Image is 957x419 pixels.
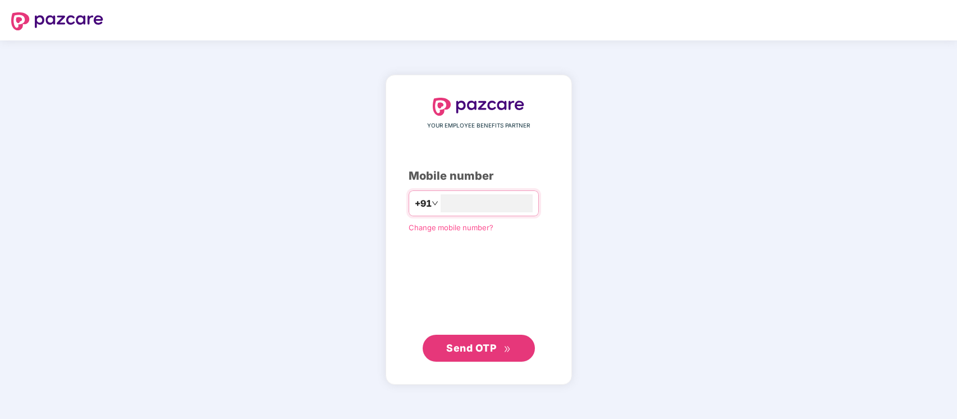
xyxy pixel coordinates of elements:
[432,200,438,207] span: down
[427,121,530,130] span: YOUR EMPLOYEE BENEFITS PARTNER
[423,335,535,362] button: Send OTPdouble-right
[409,167,549,185] div: Mobile number
[415,197,432,211] span: +91
[433,98,525,116] img: logo
[446,342,496,354] span: Send OTP
[503,345,511,353] span: double-right
[409,223,493,232] a: Change mobile number?
[11,12,103,30] img: logo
